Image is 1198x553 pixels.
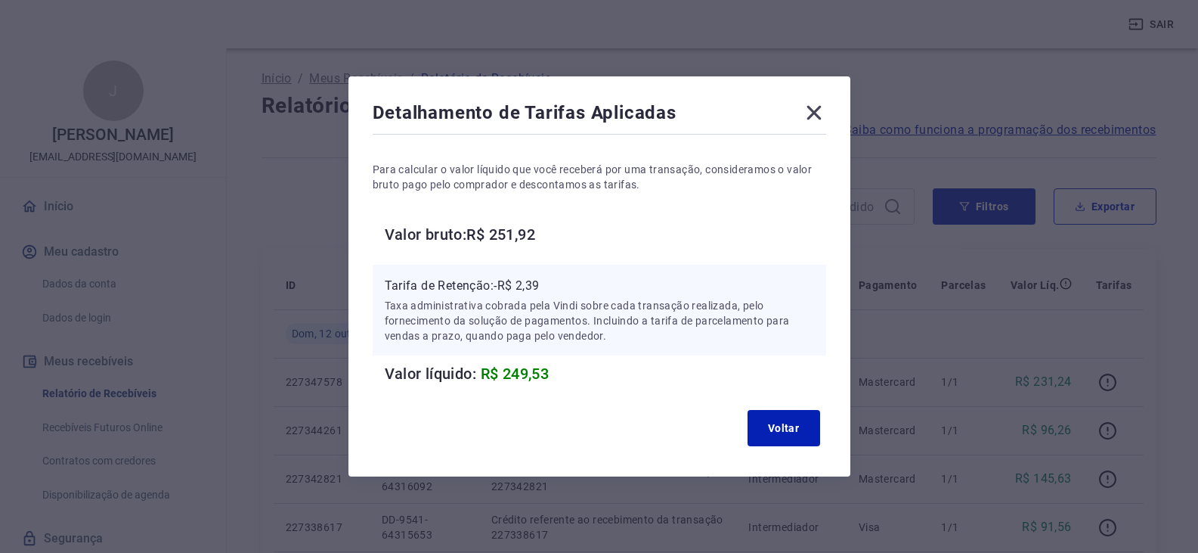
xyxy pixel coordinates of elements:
p: Tarifa de Retenção: -R$ 2,39 [385,277,814,295]
span: R$ 249,53 [481,365,549,383]
p: Para calcular o valor líquido que você receberá por uma transação, consideramos o valor bruto pag... [373,162,826,192]
p: Taxa administrativa cobrada pela Vindi sobre cada transação realizada, pelo fornecimento da soluç... [385,298,814,343]
h6: Valor bruto: R$ 251,92 [385,222,826,247]
div: Detalhamento de Tarifas Aplicadas [373,101,826,131]
h6: Valor líquido: [385,362,826,386]
button: Voltar [748,410,820,446]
